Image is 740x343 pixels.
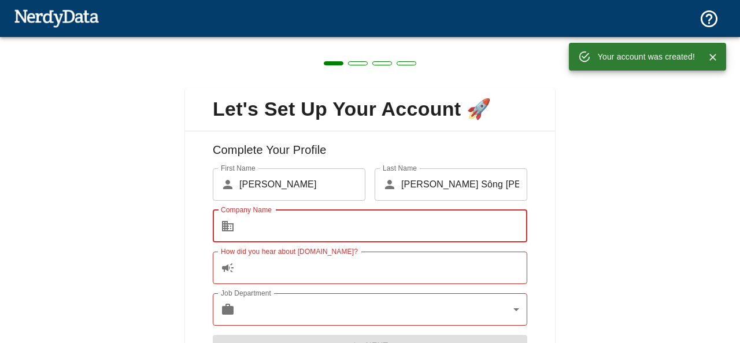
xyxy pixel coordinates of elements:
button: Close [704,49,721,66]
span: Let's Set Up Your Account 🚀 [194,97,546,121]
label: How did you hear about [DOMAIN_NAME]? [221,246,358,256]
div: Your account was created! [598,46,695,67]
label: First Name [221,163,256,173]
label: Last Name [383,163,417,173]
img: NerdyData.com [14,6,99,29]
button: Support and Documentation [692,2,726,36]
h6: Complete Your Profile [194,141,546,168]
label: Company Name [221,205,272,215]
label: Job Department [221,288,271,298]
